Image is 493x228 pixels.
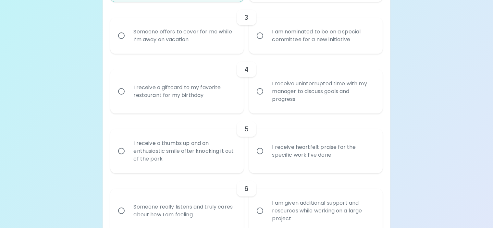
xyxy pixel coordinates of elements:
[267,72,379,111] div: I receive uninterrupted time with my manager to discuss goals and progress
[110,54,382,114] div: choice-group-check
[128,132,240,171] div: I receive a thumbs up and an enthusiastic smile after knocking it out of the park
[267,136,379,167] div: I receive heartfelt praise for the specific work I’ve done
[128,20,240,51] div: Someone offers to cover for me while I’m away on vacation
[244,124,249,134] h6: 5
[244,12,248,23] h6: 3
[128,76,240,107] div: I receive a giftcard to my favorite restaurant for my birthday
[267,20,379,51] div: I am nominated to be on a special committee for a new initiative
[244,184,249,194] h6: 6
[244,64,249,75] h6: 4
[110,114,382,173] div: choice-group-check
[110,2,382,54] div: choice-group-check
[128,195,240,226] div: Someone really listens and truly cares about how I am feeling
